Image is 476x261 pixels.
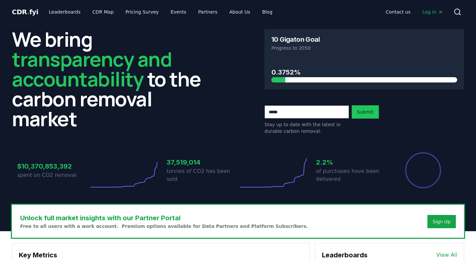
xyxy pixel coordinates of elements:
[422,9,443,15] span: Log in
[12,8,38,16] span: CDR fyi
[224,6,256,18] a: About Us
[20,213,308,223] h3: Unlock full market insights with our Partner Portal
[405,152,442,189] div: Percentage of sales delivered
[44,6,86,18] a: Leaderboards
[12,7,38,17] a: CDR.fyi
[12,29,212,129] h2: We bring to the carbon removal market
[44,6,278,18] nav: Main
[167,167,238,183] p: tonnes of CO2 has been sold
[17,161,89,171] h3: $10,370,853,392
[436,251,457,259] a: View All
[20,223,308,230] p: Free to all users with a work account. Premium options available for Data Partners and Platform S...
[167,157,238,167] h3: 37,519,014
[264,121,349,134] p: Stay up to date with the latest in durable carbon removal.
[316,157,387,167] h3: 2.2%
[316,167,387,183] p: of purchases have been delivered
[271,67,457,77] h3: 0.3752%
[271,36,320,43] h3: 10 Gigaton Goal
[12,45,172,92] span: transparency and accountability
[257,6,278,18] a: Blog
[193,6,223,18] a: Partners
[322,250,368,260] h3: Leaderboards
[17,171,89,179] p: spent on CO2 removal
[87,6,119,18] a: CDR Map
[433,218,451,225] a: Sign Up
[120,6,164,18] a: Pricing Survey
[352,105,379,119] button: Submit
[165,6,191,18] a: Events
[380,6,448,18] nav: Main
[271,45,457,51] p: Progress to 2050
[27,8,29,16] span: .
[380,6,416,18] a: Contact us
[417,6,448,18] a: Log in
[427,215,456,228] button: Sign Up
[19,250,303,260] h3: Key Metrics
